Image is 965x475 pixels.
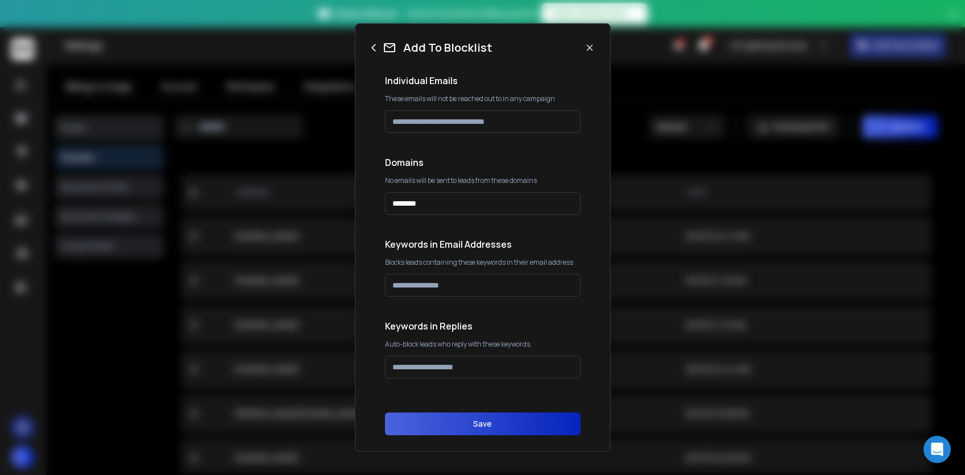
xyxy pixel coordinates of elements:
h1: Domains [385,156,581,169]
h1: Keywords in Replies [385,319,581,333]
p: Auto-block leads who reply with these keywords. [385,340,581,349]
p: Blocks leads containing these keywords in their email address [385,258,581,267]
button: Save [385,413,581,435]
h1: Keywords in Email Addresses [385,238,581,251]
h1: Individual Emails [385,74,581,88]
p: No emails will be sent to leads from these domains [385,176,581,185]
div: Open Intercom Messenger [923,436,951,463]
p: These emails will not be reached out to in any campaign [385,94,581,103]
